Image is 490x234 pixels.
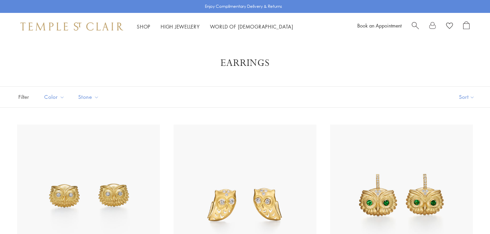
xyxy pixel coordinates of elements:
a: ShopShop [137,23,150,30]
a: Open Shopping Bag [463,21,470,32]
a: View Wishlist [446,21,453,32]
button: Stone [73,89,104,105]
span: Color [41,93,70,101]
a: World of [DEMOGRAPHIC_DATA]World of [DEMOGRAPHIC_DATA] [210,23,293,30]
iframe: Gorgias live chat messenger [456,202,483,227]
button: Show sort by [444,87,490,107]
a: Book an Appointment [357,22,402,29]
a: High JewelleryHigh Jewellery [161,23,200,30]
img: Temple St. Clair [20,22,123,31]
p: Enjoy Complimentary Delivery & Returns [205,3,282,10]
span: Stone [75,93,104,101]
nav: Main navigation [137,22,293,31]
button: Color [39,89,70,105]
a: Search [412,21,419,32]
h1: Earrings [27,57,463,69]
